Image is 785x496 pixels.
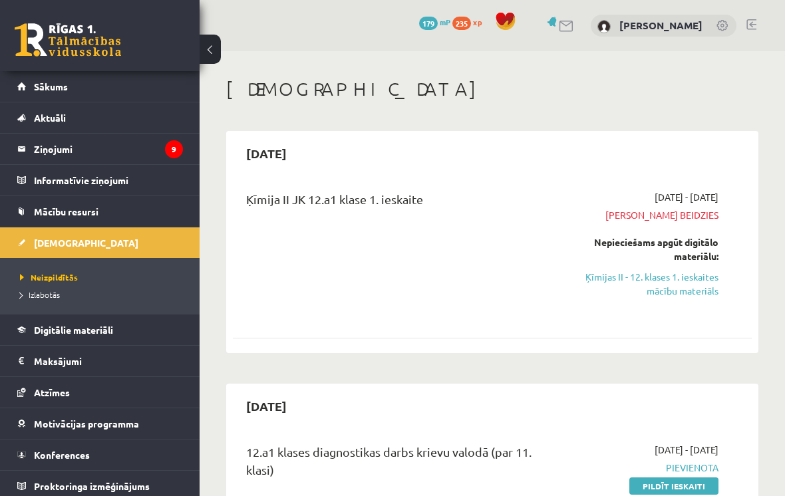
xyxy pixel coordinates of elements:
[34,237,138,249] span: [DEMOGRAPHIC_DATA]
[34,346,183,376] legend: Maksājumi
[165,140,183,158] i: 9
[17,439,183,470] a: Konferences
[34,386,70,398] span: Atzīmes
[473,17,482,27] span: xp
[574,235,718,263] div: Nepieciešams apgūt digitālo materiālu:
[17,377,183,408] a: Atzīmes
[597,20,611,33] img: Vanesa Kučere
[20,272,78,283] span: Neizpildītās
[17,102,183,133] a: Aktuāli
[17,71,183,102] a: Sākums
[17,346,183,376] a: Maksājumi
[233,138,300,169] h2: [DATE]
[34,324,113,336] span: Digitālie materiāli
[34,418,139,430] span: Motivācijas programma
[34,205,98,217] span: Mācību resursi
[34,480,150,492] span: Proktoringa izmēģinājums
[15,23,121,57] a: Rīgas 1. Tālmācības vidusskola
[419,17,450,27] a: 179 mP
[17,314,183,345] a: Digitālie materiāli
[34,134,183,164] legend: Ziņojumi
[226,78,758,100] h1: [DEMOGRAPHIC_DATA]
[574,461,718,475] span: Pievienota
[655,190,718,204] span: [DATE] - [DATE]
[233,390,300,422] h2: [DATE]
[34,80,68,92] span: Sākums
[246,190,554,215] div: Ķīmija II JK 12.a1 klase 1. ieskaite
[34,449,90,461] span: Konferences
[574,270,718,298] a: Ķīmijas II - 12. klases 1. ieskaites mācību materiāls
[17,165,183,195] a: Informatīvie ziņojumi
[440,17,450,27] span: mP
[452,17,471,30] span: 235
[34,112,66,124] span: Aktuāli
[629,477,718,495] a: Pildīt ieskaiti
[574,208,718,222] span: [PERSON_NAME] beidzies
[20,271,186,283] a: Neizpildītās
[34,165,183,195] legend: Informatīvie ziņojumi
[17,134,183,164] a: Ziņojumi9
[655,443,718,457] span: [DATE] - [DATE]
[17,196,183,227] a: Mācību resursi
[619,19,703,32] a: [PERSON_NAME]
[20,289,186,301] a: Izlabotās
[17,408,183,439] a: Motivācijas programma
[246,443,554,485] div: 12.a1 klases diagnostikas darbs krievu valodā (par 11. klasi)
[452,17,488,27] a: 235 xp
[20,289,60,300] span: Izlabotās
[17,227,183,258] a: [DEMOGRAPHIC_DATA]
[419,17,438,30] span: 179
